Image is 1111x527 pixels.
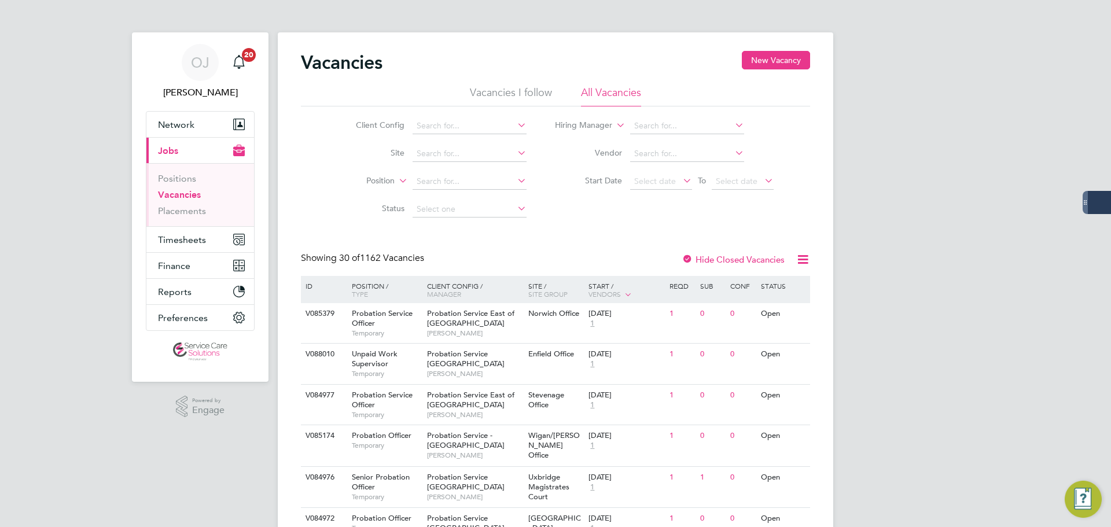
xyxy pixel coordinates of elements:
[427,430,505,450] span: Probation Service - [GEOGRAPHIC_DATA]
[303,467,343,488] div: V084976
[588,390,664,400] div: [DATE]
[303,276,343,296] div: ID
[158,286,192,297] span: Reports
[667,303,697,325] div: 1
[158,205,206,216] a: Placements
[588,431,664,441] div: [DATE]
[191,55,209,70] span: OJ
[192,406,225,415] span: Engage
[555,148,622,158] label: Vendor
[727,467,757,488] div: 0
[339,252,360,264] span: 30 of
[742,51,810,69] button: New Vacancy
[427,329,523,338] span: [PERSON_NAME]
[427,308,514,328] span: Probation Service East of [GEOGRAPHIC_DATA]
[667,425,697,447] div: 1
[413,201,527,218] input: Select one
[338,148,404,158] label: Site
[1065,481,1102,518] button: Engage Resource Center
[303,344,343,365] div: V088010
[588,349,664,359] div: [DATE]
[192,396,225,406] span: Powered by
[634,176,676,186] span: Select date
[413,174,527,190] input: Search for...
[352,289,368,298] span: Type
[427,472,505,492] span: Probation Service [GEOGRAPHIC_DATA]
[301,252,426,264] div: Showing
[694,173,709,188] span: To
[158,119,194,130] span: Network
[546,120,612,131] label: Hiring Manager
[303,425,343,447] div: V085174
[173,342,227,361] img: servicecare-logo-retina.png
[667,344,697,365] div: 1
[697,344,727,365] div: 0
[758,303,808,325] div: Open
[146,163,254,226] div: Jobs
[303,385,343,406] div: V084977
[555,175,622,186] label: Start Date
[146,253,254,278] button: Finance
[352,492,421,502] span: Temporary
[667,385,697,406] div: 1
[697,303,727,325] div: 0
[427,349,505,368] span: Probation Service [GEOGRAPHIC_DATA]
[758,425,808,447] div: Open
[528,390,564,410] span: Stevenage Office
[146,342,255,361] a: Go to home page
[588,309,664,319] div: [DATE]
[146,305,254,330] button: Preferences
[588,514,664,524] div: [DATE]
[427,451,523,460] span: [PERSON_NAME]
[581,86,641,106] li: All Vacancies
[588,482,596,492] span: 1
[146,112,254,137] button: Network
[352,441,421,450] span: Temporary
[301,51,382,74] h2: Vacancies
[352,308,413,328] span: Probation Service Officer
[630,146,744,162] input: Search for...
[470,86,552,106] li: Vacancies I follow
[588,359,596,369] span: 1
[146,86,255,99] span: Oliver Jefferson
[528,289,568,298] span: Site Group
[758,385,808,406] div: Open
[427,492,523,502] span: [PERSON_NAME]
[424,276,525,304] div: Client Config /
[528,430,580,460] span: Wigan/[PERSON_NAME] Office
[667,276,697,296] div: Reqd
[242,48,256,62] span: 20
[588,289,621,298] span: Vendors
[338,120,404,130] label: Client Config
[132,32,268,382] nav: Main navigation
[758,276,808,296] div: Status
[528,472,569,502] span: Uxbridge Magistrates Court
[528,308,579,318] span: Norwich Office
[227,44,251,81] a: 20
[697,467,727,488] div: 1
[352,410,421,419] span: Temporary
[758,344,808,365] div: Open
[158,312,208,323] span: Preferences
[352,349,398,368] span: Unpaid Work Supervisor
[525,276,586,304] div: Site /
[697,276,727,296] div: Sub
[158,260,190,271] span: Finance
[588,319,596,329] span: 1
[667,467,697,488] div: 1
[339,252,424,264] span: 1162 Vacancies
[343,276,424,304] div: Position /
[427,410,523,419] span: [PERSON_NAME]
[588,400,596,410] span: 1
[352,430,411,440] span: Probation Officer
[588,441,596,451] span: 1
[352,329,421,338] span: Temporary
[413,118,527,134] input: Search for...
[758,467,808,488] div: Open
[697,385,727,406] div: 0
[338,203,404,213] label: Status
[682,254,785,265] label: Hide Closed Vacancies
[586,276,667,305] div: Start /
[146,279,254,304] button: Reports
[427,289,461,298] span: Manager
